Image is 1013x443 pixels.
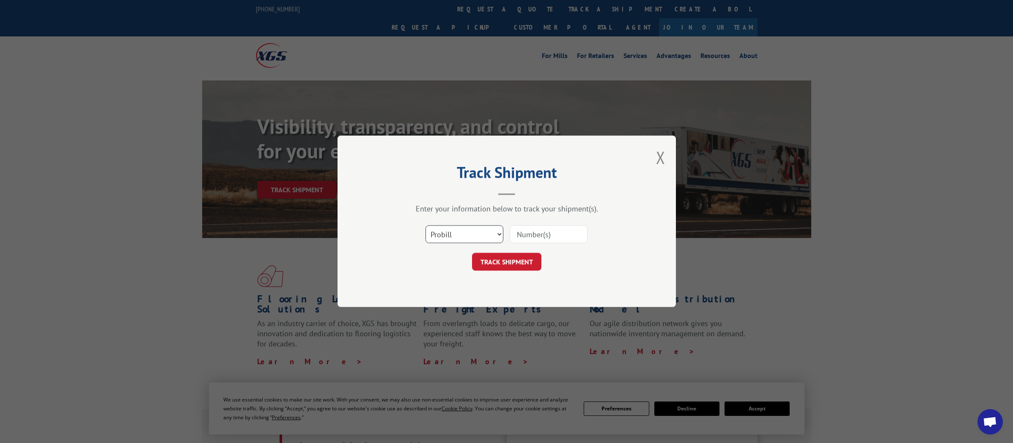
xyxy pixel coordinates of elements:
[380,166,634,183] h2: Track Shipment
[472,253,541,271] button: TRACK SHIPMENT
[380,204,634,214] div: Enter your information below to track your shipment(s).
[510,226,587,244] input: Number(s)
[656,146,665,169] button: Close modal
[977,409,1003,435] div: Open chat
